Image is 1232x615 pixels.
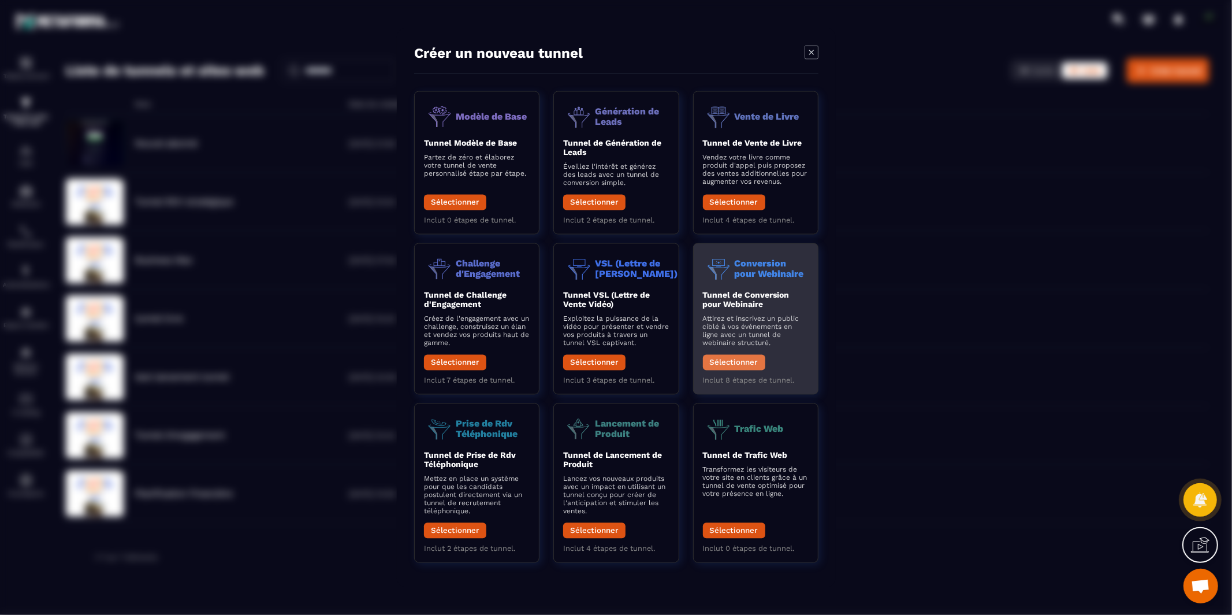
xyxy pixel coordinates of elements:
[424,376,530,385] p: Inclut 7 étapes de tunnel.
[595,106,669,127] p: Génération de Leads
[734,112,799,122] p: Vente de Livre
[702,216,808,225] p: Inclut 4 étapes de tunnel.
[563,523,626,539] button: Sélectionner
[734,424,783,434] p: Trafic Web
[424,475,530,516] p: Mettez en place un système pour que les candidats postulent directement via un tunnel de recrutem...
[424,291,507,309] b: Tunnel de Challenge d'Engagement
[424,544,530,553] p: Inclut 2 étapes de tunnel.
[563,355,626,371] button: Sélectionner
[563,101,595,133] img: funnel-objective-icon
[456,418,530,439] p: Prise de Rdv Téléphonique
[563,376,669,385] p: Inclut 3 étapes de tunnel.
[702,291,789,309] b: Tunnel de Conversion pour Webinaire
[702,466,808,498] p: Transformez les visiteurs de votre site en clients grâce à un tunnel de vente optimisé pour votre...
[702,523,765,539] button: Sélectionner
[424,253,456,285] img: funnel-objective-icon
[563,216,669,225] p: Inclut 2 étapes de tunnel.
[702,544,808,553] p: Inclut 0 étapes de tunnel.
[424,154,530,178] p: Partez de zéro et élaborez votre tunnel de vente personnalisé étape par étape.
[563,544,669,553] p: Inclut 4 étapes de tunnel.
[424,413,456,445] img: funnel-objective-icon
[563,163,669,187] p: Éveillez l'intérêt et générez des leads avec un tunnel de conversion simple.
[702,376,808,385] p: Inclut 8 étapes de tunnel.
[595,418,669,439] p: Lancement de Produit
[456,112,527,122] p: Modèle de Base
[702,139,802,148] b: Tunnel de Vente de Livre
[563,253,595,285] img: funnel-objective-icon
[702,101,734,133] img: funnel-objective-icon
[563,139,661,157] b: Tunnel de Génération de Leads
[702,355,765,371] button: Sélectionner
[424,101,456,133] img: funnel-objective-icon
[702,154,808,186] p: Vendez votre livre comme produit d'appel puis proposez des ventes additionnelles pour augmenter v...
[424,315,530,347] p: Créez de l'engagement avec un challenge, construisez un élan et vendez vos produits haut de gamme.
[424,451,516,469] b: Tunnel de Prise de Rdv Téléphonique
[734,258,808,279] p: Conversion pour Webinaire
[702,315,808,347] p: Attirez et inscrivez un public ciblé à vos événements en ligne avec un tunnel de webinaire struct...
[563,413,595,445] img: funnel-objective-icon
[424,216,530,225] p: Inclut 0 étapes de tunnel.
[424,523,486,539] button: Sélectionner
[595,258,678,279] p: VSL (Lettre de [PERSON_NAME])
[424,355,486,371] button: Sélectionner
[424,139,517,148] b: Tunnel Modèle de Base
[563,315,669,347] p: Exploitez la puissance de la vidéo pour présenter et vendre vos produits à travers un tunnel VSL ...
[702,451,787,460] b: Tunnel de Trafic Web
[702,253,734,285] img: funnel-objective-icon
[414,46,583,62] h4: Créer un nouveau tunnel
[424,195,486,210] button: Sélectionner
[563,195,626,210] button: Sélectionner
[563,451,662,469] b: Tunnel de Lancement de Produit
[456,258,530,279] p: Challenge d'Engagement
[563,475,669,516] p: Lancez vos nouveaux produits avec un impact en utilisant un tunnel conçu pour créer de l'anticipa...
[702,195,765,210] button: Sélectionner
[702,413,734,445] img: funnel-objective-icon
[563,291,650,309] b: Tunnel VSL (Lettre de Vente Vidéo)
[1183,569,1218,603] a: Ouvrir le chat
